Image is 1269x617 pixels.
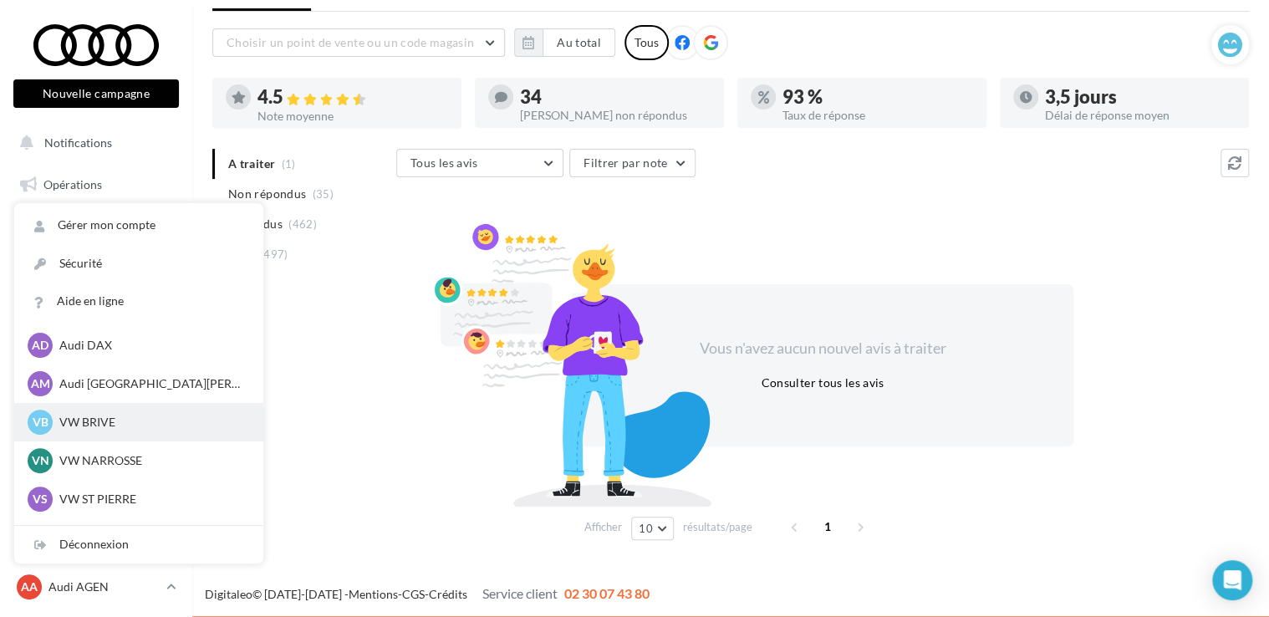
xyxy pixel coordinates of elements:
[14,207,263,244] a: Gérer mon compte
[48,579,160,595] p: Audi AGEN
[1212,560,1252,600] div: Open Intercom Messenger
[205,587,650,601] span: © [DATE]-[DATE] - - -
[10,334,182,370] a: Médiathèque
[31,375,50,392] span: AM
[10,252,182,287] a: Visibilité en ligne
[59,414,243,431] p: VW BRIVE
[205,587,252,601] a: Digitaleo
[482,585,558,601] span: Service client
[228,186,306,202] span: Non répondus
[313,187,334,201] span: (35)
[624,25,669,60] div: Tous
[782,88,973,106] div: 93 %
[14,526,263,563] div: Déconnexion
[59,337,243,354] p: Audi DAX
[543,28,615,57] button: Au total
[514,28,615,57] button: Au total
[1045,110,1236,121] div: Délai de réponse moyen
[631,517,674,540] button: 10
[33,414,48,431] span: VB
[288,217,317,231] span: (462)
[639,522,653,535] span: 10
[32,452,49,469] span: VN
[21,579,38,595] span: AA
[33,491,48,507] span: VS
[683,519,752,535] span: résultats/page
[429,587,467,601] a: Crédits
[257,88,448,107] div: 4.5
[679,338,966,359] div: Vous n'avez aucun nouvel avis à traiter
[14,283,263,320] a: Aide en ligne
[520,110,711,121] div: [PERSON_NAME] non répondus
[1045,88,1236,106] div: 3,5 jours
[59,375,243,392] p: Audi [GEOGRAPHIC_DATA][PERSON_NAME]
[59,491,243,507] p: VW ST PIERRE
[59,452,243,469] p: VW NARROSSE
[349,587,398,601] a: Mentions
[257,110,448,122] div: Note moyenne
[10,293,182,329] a: Campagnes
[10,376,182,426] a: PLV et print personnalisable
[402,587,425,601] a: CGS
[44,135,112,150] span: Notifications
[13,571,179,603] a: AA Audi AGEN
[43,177,102,191] span: Opérations
[782,110,973,121] div: Taux de réponse
[569,149,696,177] button: Filtrer par note
[14,245,263,283] a: Sécurité
[564,585,650,601] span: 02 30 07 43 80
[754,373,890,393] button: Consulter tous les avis
[10,167,182,202] a: Opérations
[584,519,622,535] span: Afficher
[212,28,505,57] button: Choisir un point de vente ou un code magasin
[396,149,563,177] button: Tous les avis
[13,79,179,108] button: Nouvelle campagne
[520,88,711,106] div: 34
[227,35,474,49] span: Choisir un point de vente ou un code magasin
[814,513,841,540] span: 1
[260,247,288,261] span: (497)
[10,208,182,244] a: Boîte de réception
[32,337,48,354] span: AD
[10,125,176,161] button: Notifications
[410,156,478,170] span: Tous les avis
